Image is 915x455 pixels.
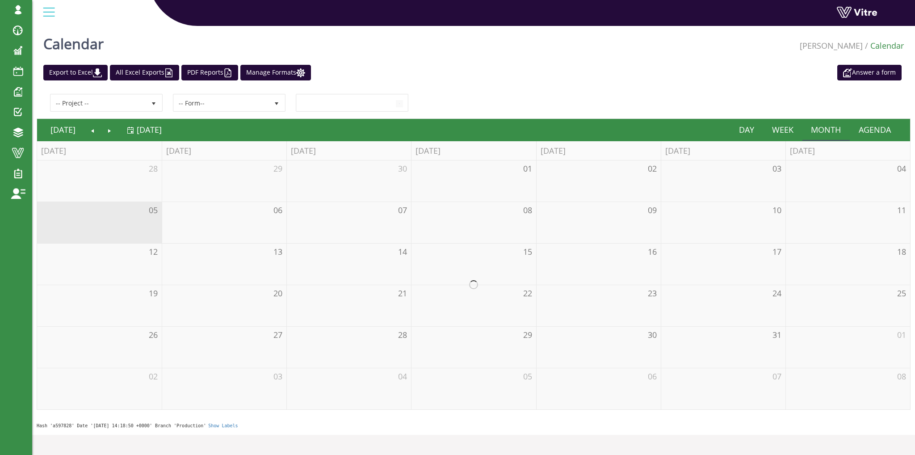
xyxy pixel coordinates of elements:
a: Answer a form [837,65,902,80]
th: [DATE] [286,141,411,160]
a: Agenda [850,119,900,140]
a: [DATE] [42,119,84,140]
span: select [146,95,162,111]
img: cal_settings.png [296,68,305,77]
th: [DATE] [661,141,785,160]
th: [DATE] [162,141,286,160]
th: [DATE] [411,141,536,160]
a: Export to Excel [43,65,108,80]
a: Manage Formats [240,65,311,80]
a: PDF Reports [181,65,238,80]
th: [DATE] [37,141,162,160]
a: Month [802,119,850,140]
img: cal_excel.png [164,68,173,77]
img: cal_pdf.png [223,68,232,77]
a: Show Labels [208,423,238,428]
img: appointment_white2.png [843,68,852,77]
a: [PERSON_NAME] [800,40,863,51]
th: [DATE] [536,141,661,160]
span: -- Project -- [51,95,146,111]
span: select [391,95,407,111]
a: Next [101,119,118,140]
img: cal_download.png [93,68,102,77]
li: Calendar [863,40,904,52]
a: Previous [84,119,101,140]
a: All Excel Exports [110,65,179,80]
a: [DATE] [127,119,162,140]
th: [DATE] [785,141,910,160]
h1: Calendar [43,22,104,60]
a: Week [763,119,802,140]
span: Hash 'a597828' Date '[DATE] 14:18:50 +0000' Branch 'Production' [37,423,206,428]
span: -- Form-- [174,95,269,111]
span: [DATE] [137,124,162,135]
a: Day [730,119,763,140]
span: select [269,95,285,111]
